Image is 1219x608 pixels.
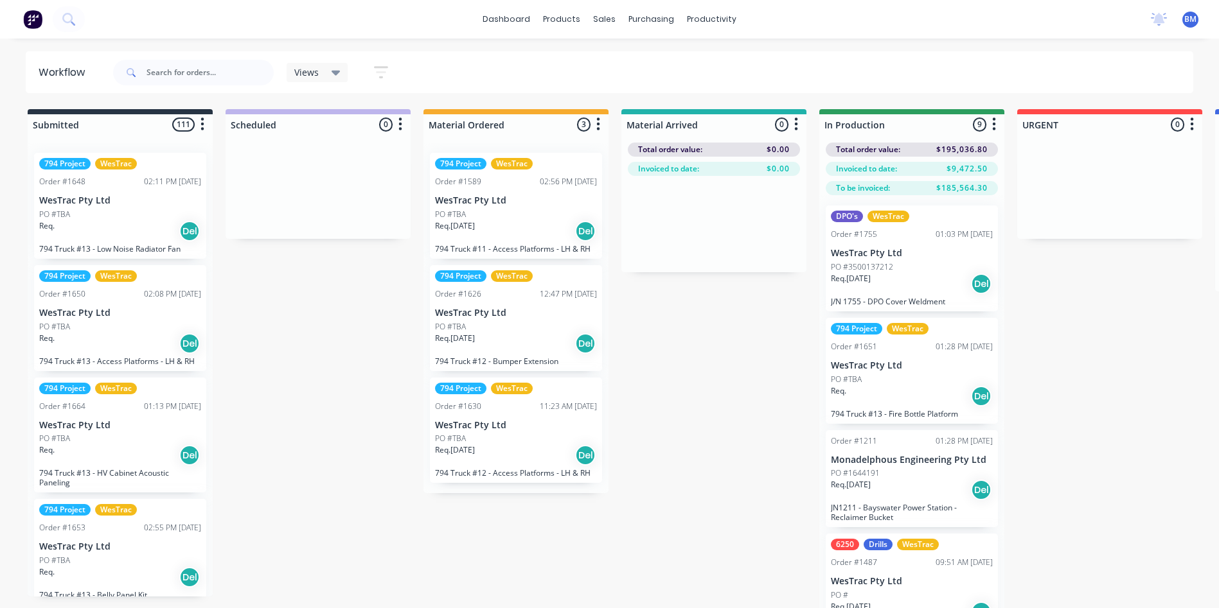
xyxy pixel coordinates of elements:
[831,374,862,385] p: PO #TBA
[836,182,890,194] span: To be invoiced:
[435,433,466,444] p: PO #TBA
[491,383,533,394] div: WesTrac
[34,265,206,371] div: 794 ProjectWesTracOrder #165002:08 PM [DATE]WesTrac Pty LtdPO #TBAReq.Del794 Truck #13 - Access P...
[144,176,201,187] div: 02:11 PM [DATE]
[39,541,201,552] p: WesTrac Pty Ltd
[39,468,201,487] p: 794 Truck #13 - HV Cabinet Acoustic Paneling
[39,176,85,187] div: Order #1648
[435,244,597,254] p: 794 Truck #11 - Access Platforms - LH & RH
[831,273,871,284] p: Req. [DATE]
[39,321,70,333] p: PO #TBA
[831,229,877,240] div: Order #1755
[831,589,848,601] p: PO #
[936,144,988,155] span: $195,036.80
[831,557,877,568] div: Order #1487
[540,288,597,300] div: 12:47 PM [DATE]
[1184,13,1197,25] span: BM
[831,467,880,479] p: PO #1644191
[831,503,993,522] p: JN1211 - Bayswater Power Station - Reclaimer Bucket
[39,195,201,206] p: WesTrac Pty Ltd
[39,333,55,344] p: Req.
[39,420,201,431] p: WesTrac Pty Ltd
[39,209,70,220] p: PO #TBA
[681,10,743,29] div: productivity
[831,297,993,306] p: J/N 1755 - DPO Cover Weldment
[936,341,993,352] div: 01:28 PM [DATE]
[435,468,597,478] p: 794 Truck #12 - Access Platforms - LH & RH
[39,433,70,444] p: PO #TBA
[147,60,274,85] input: Search for orders...
[39,308,201,318] p: WesTrac Pty Ltd
[831,435,877,447] div: Order #1211
[826,205,998,311] div: DPO'sWesTracOrder #175501:03 PM [DATE]WesTrac Pty LtdPO #3500137212Req.[DATE]DelJ/N 1755 - DPO Co...
[39,566,55,578] p: Req.
[95,504,137,516] div: WesTrac
[826,430,998,528] div: Order #121101:28 PM [DATE]Monadelphous Engineering Pty LtdPO #1644191Req.[DATE]DelJN1211 - Bayswa...
[537,10,587,29] div: products
[435,356,597,366] p: 794 Truck #12 - Bumper Extension
[638,163,699,175] span: Invoiced to date:
[435,401,481,412] div: Order #1630
[435,220,475,232] p: Req. [DATE]
[831,479,871,491] p: Req. [DATE]
[887,323,929,334] div: WesTrac
[39,244,201,254] p: 794 Truck #13 - Low Noise Radiator Fan
[430,265,602,371] div: 794 ProjectWesTracOrder #162612:47 PM [DATE]WesTrac Pty LtdPO #TBAReq.[DATE]Del794 Truck #12 - Bu...
[831,455,993,465] p: Monadelphous Engineering Pty Ltd
[540,401,597,412] div: 11:23 AM [DATE]
[435,270,486,282] div: 794 Project
[435,288,481,300] div: Order #1626
[575,221,596,241] div: Del
[144,522,201,534] div: 02:55 PM [DATE]
[831,248,993,259] p: WesTrac Pty Ltd
[435,420,597,431] p: WesTrac Pty Ltd
[435,308,597,318] p: WesTrac Pty Ltd
[831,539,859,550] div: 6250
[831,211,863,222] div: DPO's
[95,158,137,169] div: WesTrac
[831,341,877,352] div: Order #1651
[936,435,993,447] div: 01:28 PM [DATE]
[936,182,988,194] span: $185,564.30
[767,144,790,155] span: $0.00
[39,401,85,412] div: Order #1664
[971,480,992,500] div: Del
[39,504,91,516] div: 794 Project
[39,444,55,456] p: Req.
[622,10,681,29] div: purchasing
[179,567,200,587] div: Del
[435,195,597,206] p: WesTrac Pty Ltd
[144,288,201,300] div: 02:08 PM [DATE]
[638,144,702,155] span: Total order value:
[39,555,70,566] p: PO #TBA
[39,522,85,534] div: Order #1653
[826,318,998,424] div: 794 ProjectWesTracOrder #165101:28 PM [DATE]WesTrac Pty LtdPO #TBAReq.Del794 Truck #13 - Fire Bot...
[34,378,206,493] div: 794 ProjectWesTracOrder #166401:13 PM [DATE]WesTrac Pty LtdPO #TBAReq.Del794 Truck #13 - HV Cabin...
[971,386,992,406] div: Del
[540,176,597,187] div: 02:56 PM [DATE]
[435,321,466,333] p: PO #TBA
[575,445,596,465] div: Del
[39,590,201,600] p: 794 Truck #13 - Belly Panel Kit
[491,270,533,282] div: WesTrac
[831,261,893,273] p: PO #3500137212
[179,333,200,354] div: Del
[39,383,91,394] div: 794 Project
[179,221,200,241] div: Del
[179,445,200,465] div: Del
[971,274,992,294] div: Del
[435,333,475,344] p: Req. [DATE]
[294,65,319,79] span: Views
[39,288,85,300] div: Order #1650
[435,383,486,394] div: 794 Project
[39,270,91,282] div: 794 Project
[435,176,481,187] div: Order #1589
[491,158,533,169] div: WesTrac
[831,409,993,419] p: 794 Truck #13 - Fire Bottle Platform
[95,270,137,282] div: WesTrac
[39,220,55,232] p: Req.
[34,499,206,605] div: 794 ProjectWesTracOrder #165302:55 PM [DATE]WesTrac Pty LtdPO #TBAReq.Del794 Truck #13 - Belly Pa...
[435,158,486,169] div: 794 Project
[587,10,622,29] div: sales
[836,144,900,155] span: Total order value:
